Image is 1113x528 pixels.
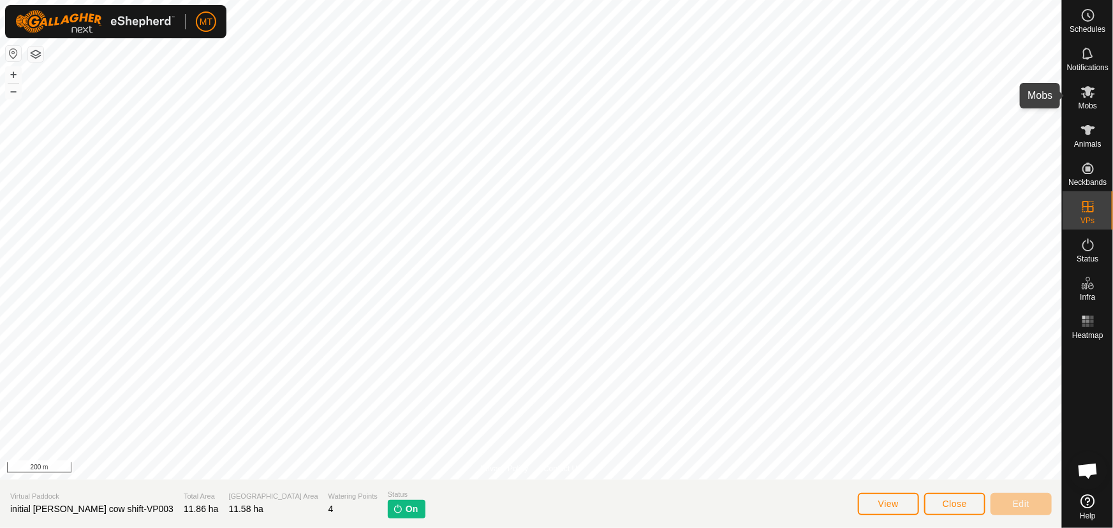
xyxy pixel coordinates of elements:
img: turn-on [393,504,403,514]
span: Total Area [184,491,219,502]
img: Gallagher Logo [15,10,175,33]
span: Virtual Paddock [10,491,173,502]
span: Animals [1074,140,1102,148]
span: 11.58 ha [228,504,263,514]
a: Help [1063,489,1113,525]
div: Open chat [1069,451,1107,490]
span: Infra [1080,293,1095,301]
button: – [6,84,21,99]
span: Schedules [1070,26,1105,33]
span: initial [PERSON_NAME] cow shift-VP003 [10,504,173,514]
span: Watering Points [328,491,378,502]
span: 4 [328,504,334,514]
button: + [6,67,21,82]
button: Reset Map [6,46,21,61]
span: On [406,502,418,516]
span: Mobs [1079,102,1097,110]
span: Status [1077,255,1098,263]
span: Status [388,489,425,500]
span: Close [943,499,967,509]
span: Help [1080,512,1096,520]
button: View [858,493,919,515]
span: MT [200,15,212,29]
span: Edit [1013,499,1029,509]
span: 11.86 ha [184,504,219,514]
span: Heatmap [1072,332,1103,339]
button: Map Layers [28,47,43,62]
button: Close [924,493,985,515]
span: View [878,499,899,509]
span: Notifications [1067,64,1109,71]
span: [GEOGRAPHIC_DATA] Area [228,491,318,502]
button: Edit [991,493,1052,515]
span: Neckbands [1068,179,1107,186]
a: Privacy Policy [480,463,528,474]
span: VPs [1080,217,1095,224]
a: Contact Us [543,463,581,474]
